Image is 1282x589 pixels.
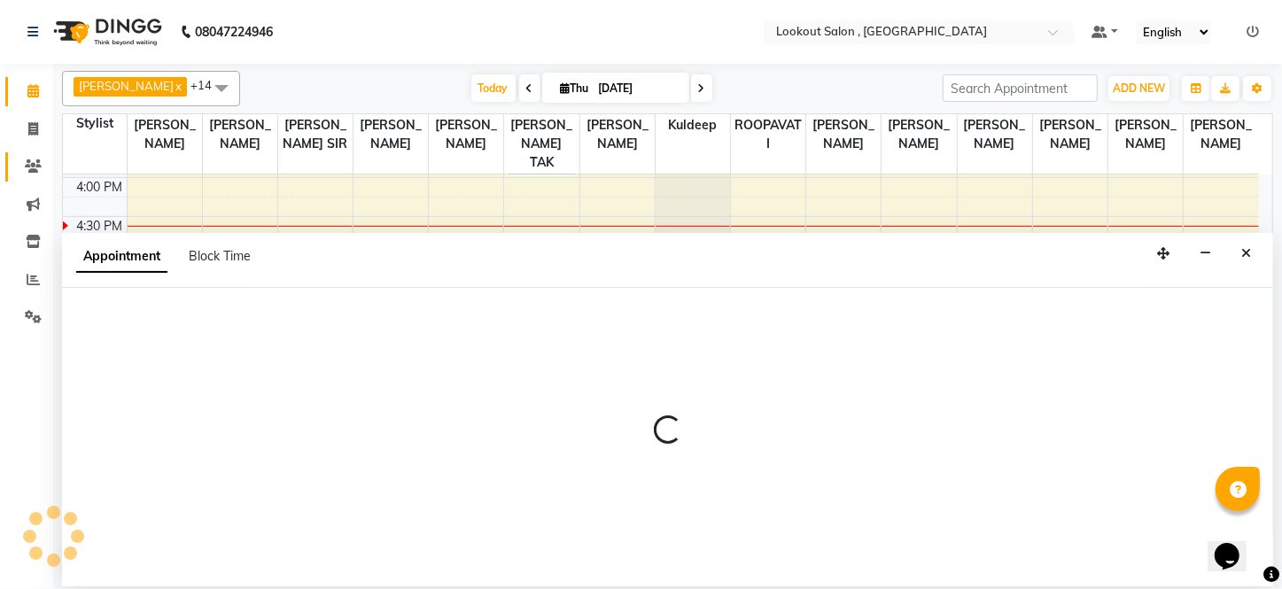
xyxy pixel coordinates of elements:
span: Block Time [189,248,251,264]
span: kuldeep [656,114,730,136]
span: [PERSON_NAME] [354,114,428,155]
img: logo [45,7,167,57]
div: 4:30 PM [74,217,127,236]
button: Close [1233,240,1259,267]
span: [PERSON_NAME] [203,114,277,155]
span: [PERSON_NAME] [1108,114,1183,155]
span: [PERSON_NAME] [580,114,655,155]
iframe: chat widget [1208,518,1264,571]
span: [PERSON_NAME] [882,114,956,155]
span: Today [471,74,516,102]
span: ADD NEW [1113,81,1165,95]
span: +14 [190,78,225,92]
span: [PERSON_NAME] [1033,114,1107,155]
span: [PERSON_NAME] [958,114,1032,155]
button: ADD NEW [1108,76,1169,101]
span: [PERSON_NAME] TAK [504,114,579,174]
span: [PERSON_NAME] [429,114,503,155]
span: [PERSON_NAME] [1184,114,1259,155]
input: Search Appointment [943,74,1098,102]
span: [PERSON_NAME] [806,114,881,155]
div: Stylist [63,114,127,133]
div: 4:00 PM [74,178,127,197]
span: Appointment [76,241,167,273]
span: [PERSON_NAME] SIR [278,114,353,155]
input: 2025-09-04 [594,75,682,102]
span: ROOPAVATI [731,114,805,155]
span: [PERSON_NAME] [128,114,202,155]
span: [PERSON_NAME] [79,79,174,93]
b: 08047224946 [195,7,273,57]
a: x [174,79,182,93]
span: Thu [556,81,594,95]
